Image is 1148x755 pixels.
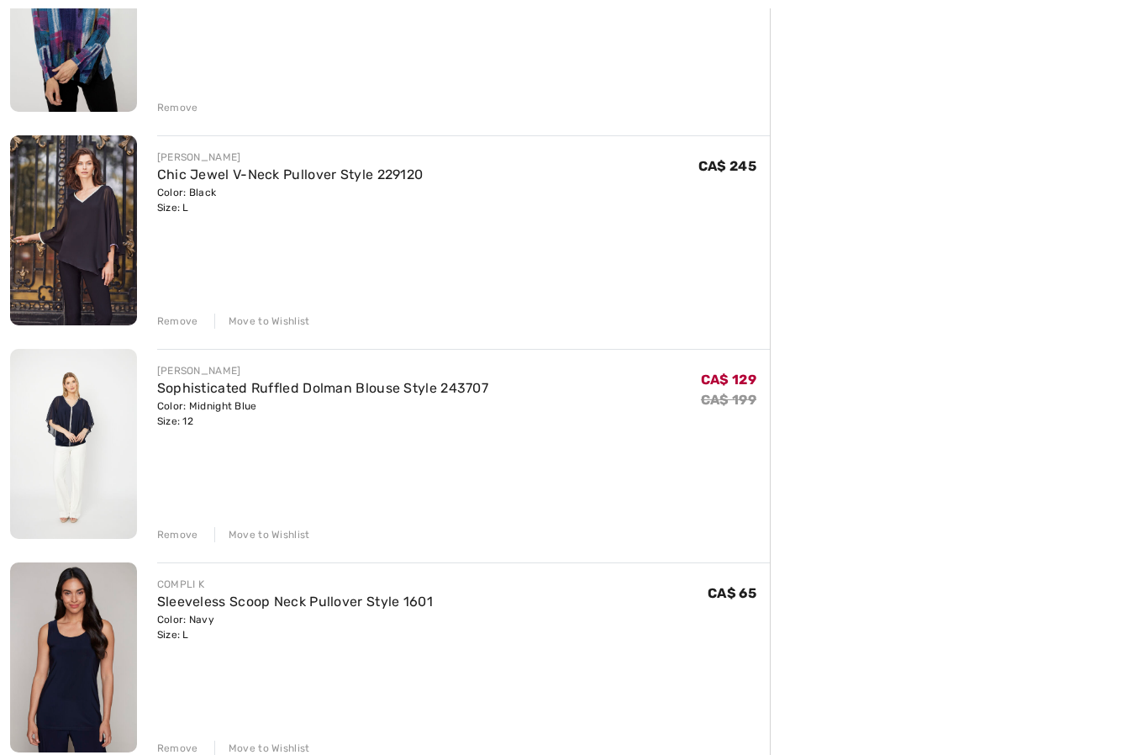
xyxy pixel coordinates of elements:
div: COMPLI K [157,577,433,592]
div: [PERSON_NAME] [157,363,488,378]
s: CA$ 199 [701,392,756,408]
div: [PERSON_NAME] [157,150,424,165]
div: Color: Navy Size: L [157,612,433,642]
a: Sleeveless Scoop Neck Pullover Style 1601 [157,594,433,610]
a: Chic Jewel V-Neck Pullover Style 229120 [157,166,424,182]
img: Sophisticated Ruffled Dolman Blouse Style 243707 [10,349,137,539]
div: Remove [157,527,198,542]
div: Color: Midnight Blue Size: 12 [157,399,488,429]
img: Chic Jewel V-Neck Pullover Style 229120 [10,135,137,325]
span: CA$ 65 [708,585,756,601]
a: Sophisticated Ruffled Dolman Blouse Style 243707 [157,380,488,396]
img: Sleeveless Scoop Neck Pullover Style 1601 [10,562,137,752]
div: Remove [157,314,198,329]
div: Remove [157,100,198,115]
div: Move to Wishlist [214,314,310,329]
div: Color: Black Size: L [157,185,424,215]
span: CA$ 129 [701,372,756,388]
span: CA$ 245 [698,158,756,174]
div: Move to Wishlist [214,527,310,542]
